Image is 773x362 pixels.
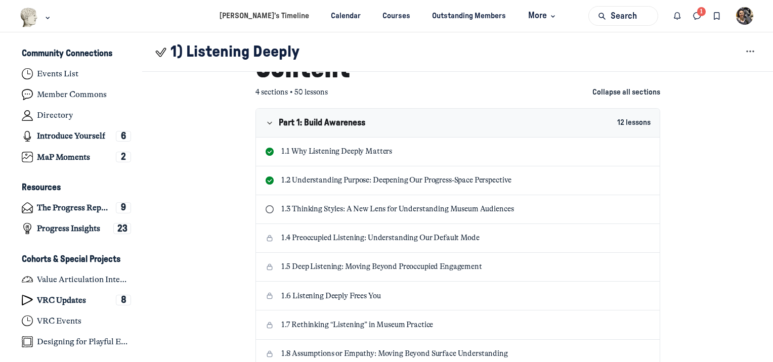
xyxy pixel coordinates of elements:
[281,291,651,302] p: 1.6 Listening Deeply Frees You
[265,263,275,271] svg: Lesson locked
[37,316,81,326] h4: VRC Events
[256,223,660,252] a: Lesson locked1.4 Preoccupied Listening: Understanding Our Default Mode
[265,234,275,242] svg: Lesson locked
[592,88,660,96] span: Collapse all sections
[13,85,140,104] a: Member Commons
[13,127,140,146] a: Introduce Yourself6
[142,32,773,72] header: Page Header
[13,291,140,309] a: VRC Updates8
[256,138,660,166] a: Lesson completed1.1 Why Listening Deeply Matters
[281,320,651,331] p: 1.7 Rethinking “Listening” in Museum Practice
[22,49,112,59] h3: Community Connections
[740,42,760,62] button: Space settings
[13,65,140,83] a: Events List
[265,148,275,156] svg: Lesson completed
[423,7,515,25] a: Outstanding Members
[211,7,318,25] a: [PERSON_NAME]’s Timeline
[592,85,660,99] button: Collapse all sections
[13,219,140,238] a: Progress Insights23
[37,223,100,234] h4: Progress Insights
[588,6,658,26] button: Search
[13,148,140,166] a: MaP Moments2
[744,45,757,58] svg: Space settings
[519,7,562,25] button: More
[281,348,651,359] p: 1.8 Assumptions or Empathy: Moving Beyond Surface Understanding
[37,89,107,100] h4: Member Commons
[37,337,131,347] h4: Designing for Playful Engagement
[736,7,754,25] button: User menu options
[256,252,660,281] a: Lesson locked1.5 Deep Listening: Moving Beyond Preoccupied Engagement
[707,6,726,26] button: Bookmarks
[265,350,275,358] svg: Lesson locked
[13,199,140,217] a: The Progress Report9
[255,87,288,98] span: 4 sections
[281,175,651,186] p: 1.2 Understanding Purpose: Deepening Our Progress-Space Perspective
[281,204,651,215] p: 1.3 Thinking Styles: A New Lens for Understanding Museum Audiences
[256,109,660,138] button: Part 1: Build Awareness12 lessons
[688,6,707,26] button: Direct messages
[322,7,370,25] a: Calendar
[290,85,292,99] span: •
[22,183,61,193] h3: Resources
[13,179,140,197] button: ResourcesCollapse space
[116,131,131,142] div: 6
[374,7,419,25] a: Courses
[37,203,111,213] h4: The Progress Report
[617,117,651,128] span: 12 lessons
[294,87,328,98] span: 50 lessons
[668,6,688,26] button: Notifications
[265,205,275,213] svg: Lesson incomplete
[113,223,131,234] div: 23
[265,176,275,185] svg: Lesson completed
[22,254,120,265] h3: Cohorts & Special Projects
[13,332,140,351] a: Designing for Playful Engagement
[37,295,86,305] h4: VRC Updates
[13,270,140,289] a: Value Articulation Intensive (Cultural Leadership Lab)
[256,281,660,310] a: Lesson locked1.6 Listening Deeply Frees You
[116,295,131,306] div: 8
[13,106,140,125] a: Directory
[37,131,105,141] h4: Introduce Yourself
[528,9,558,23] span: More
[37,152,90,162] h4: MaP Moments
[13,251,140,268] button: Cohorts & Special ProjectsCollapse space
[37,110,73,120] h4: Directory
[265,292,275,300] svg: Lesson locked
[116,152,131,163] div: 2
[256,166,660,195] a: Lesson completed1.2 Understanding Purpose: Deepening Our Progress-Space Perspective
[170,42,299,61] h1: 1) Listening Deeply
[13,46,140,63] button: Community ConnectionsCollapse space
[281,261,651,273] p: 1.5 Deep Listening: Moving Beyond Preoccupied Engagement
[281,233,651,244] p: 1.4 Preoccupied Listening: Understanding Our Default Mode
[37,69,78,79] h4: Events List
[20,8,38,27] img: Museums as Progress logo
[20,7,53,28] button: Museums as Progress logo
[281,146,651,157] p: 1.1 Why Listening Deeply Matters
[256,310,660,339] a: Lesson locked1.7 Rethinking “Listening” in Museum Practice
[116,202,131,213] div: 9
[265,321,275,329] svg: Lesson locked
[37,275,131,285] h4: Value Articulation Intensive (Cultural Leadership Lab)
[13,311,140,330] a: VRC Events
[279,117,365,128] span: Part 1: Build Awareness
[256,195,660,223] a: Lesson incomplete1.3 Thinking Styles: A New Lens for Understanding Museum Audiences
